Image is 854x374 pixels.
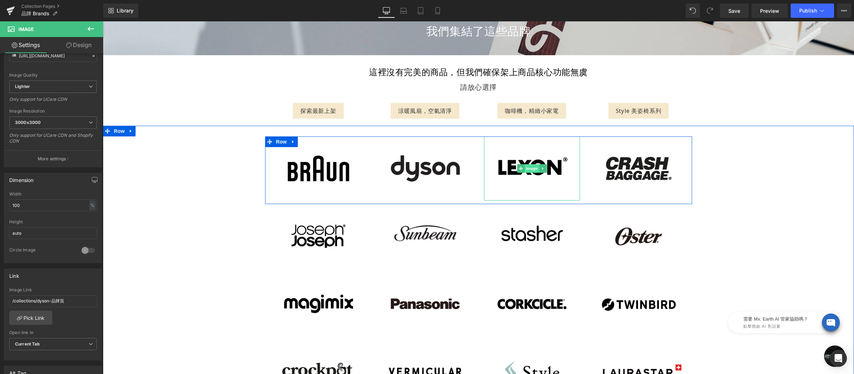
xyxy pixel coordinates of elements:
[760,7,779,15] span: Preview
[53,37,105,53] a: Design
[378,4,395,18] a: Desktop
[9,192,97,197] div: Width
[9,104,23,115] span: Row
[9,199,97,211] input: auto
[395,4,412,18] a: Laptop
[9,173,34,183] div: Dimension
[9,295,97,307] input: https://your-shop.myshopify.com
[15,84,30,89] b: Lighter
[190,82,241,98] a: 探索最新上架
[602,281,744,317] iframe: Tiledesk Widget
[728,7,740,15] span: Save
[21,11,49,16] span: 品牌 Brands
[21,4,103,9] a: Collection Pages
[9,219,97,224] div: Height
[103,4,138,18] a: New Library
[9,311,52,325] a: Pick Link
[295,85,349,94] span: 涼暖風扇，空氣清淨
[402,85,456,94] span: 咖啡機，精緻小家電
[429,4,446,18] a: Mobile
[436,143,444,151] a: Expand / Collapse
[9,97,97,107] div: Only support for UCare CDN
[837,4,851,18] button: More
[288,82,357,98] a: 涼暖風扇，空氣清淨
[4,150,102,167] button: More settings
[9,247,74,255] div: Circle Image
[9,109,97,114] div: Image Resolution
[15,120,41,125] b: 3000x3000
[9,269,19,279] div: Link
[9,287,97,292] div: Image Link
[23,104,33,115] a: Expand / Collapse
[9,227,97,239] input: auto
[89,201,96,210] div: %
[168,61,584,71] p: 請放心選擇
[721,324,743,346] a: 打開聊天
[197,85,233,94] span: 探索最新上架
[186,115,195,126] a: Expand / Collapse
[799,8,817,14] span: Publish
[9,330,97,335] div: Open link In
[395,82,463,98] a: 咖啡機，精緻小家電
[19,26,34,32] span: Image
[422,143,437,151] span: Image
[686,4,700,18] button: Undo
[9,73,97,78] div: Image Quality
[791,4,834,18] button: Publish
[9,50,97,62] input: Link
[15,341,40,347] b: Current Tab
[513,85,559,94] span: Style 美姿椅系列
[506,82,566,98] a: Style 美姿椅系列
[9,133,97,149] div: Only support for UCare CDN and Shopify CDN
[412,4,429,18] a: Tablet
[38,156,66,162] p: More settings
[703,4,717,18] button: Redo
[172,115,186,126] span: Row
[117,7,133,14] span: Library
[168,45,584,57] div: 這裡沒有完美的商品，但我們確保架上商品核心功能無虞
[752,4,788,18] a: Preview
[830,350,847,367] div: Open Intercom Messenger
